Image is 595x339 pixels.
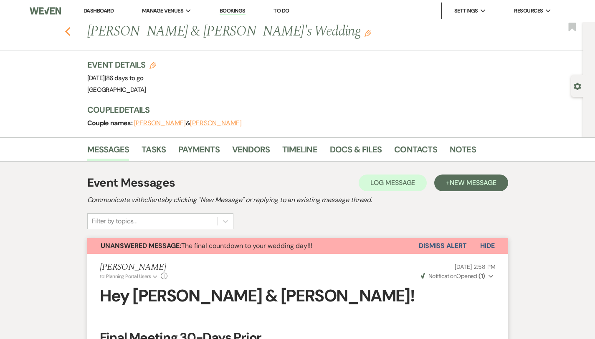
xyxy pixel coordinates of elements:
a: To Do [273,7,289,14]
div: Filter by topics... [92,216,137,226]
button: Log Message [359,175,427,191]
a: Messages [87,143,129,161]
button: Edit [365,29,371,37]
button: [PERSON_NAME] [134,120,186,126]
a: Tasks [142,143,166,161]
span: The final countdown to your wedding day!!! [101,241,312,250]
span: Notification [428,272,456,280]
span: Log Message [370,178,415,187]
span: Resources [514,7,543,15]
span: Opened [421,272,485,280]
strong: ( 1 ) [479,272,485,280]
span: 86 days to go [106,74,144,82]
span: New Message [450,178,496,187]
span: Hide [480,241,495,250]
span: to: Planning Portal Users [100,273,151,280]
span: [GEOGRAPHIC_DATA] [87,86,146,94]
span: Couple names: [87,119,134,127]
h1: Event Messages [87,174,175,192]
span: | [105,74,144,82]
a: Vendors [232,143,270,161]
h3: Couple Details [87,104,555,116]
button: [PERSON_NAME] [190,120,242,126]
a: Timeline [282,143,317,161]
span: [DATE] [87,74,144,82]
button: Hide [467,238,508,254]
span: Settings [454,7,478,15]
h1: [PERSON_NAME] & [PERSON_NAME]'s Wedding [87,22,461,42]
a: Contacts [394,143,437,161]
button: +New Message [434,175,508,191]
a: Docs & Files [330,143,382,161]
h5: [PERSON_NAME] [100,262,168,273]
button: Unanswered Message:The final countdown to your wedding day!!! [87,238,419,254]
h2: Communicate with clients by clicking "New Message" or replying to an existing message thread. [87,195,508,205]
strong: Unanswered Message: [101,241,181,250]
a: Dashboard [84,7,114,14]
a: Payments [178,143,220,161]
button: to: Planning Portal Users [100,273,159,280]
a: Notes [450,143,476,161]
button: Open lead details [574,82,581,90]
button: Dismiss Alert [419,238,467,254]
span: Manage Venues [142,7,183,15]
span: [DATE] 2:58 PM [455,263,495,271]
img: Weven Logo [30,2,61,20]
strong: Hey [PERSON_NAME] & [PERSON_NAME]! [100,285,415,306]
button: NotificationOpened (1) [420,272,496,281]
span: & [134,119,242,127]
h3: Event Details [87,59,157,71]
a: Bookings [220,7,246,15]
